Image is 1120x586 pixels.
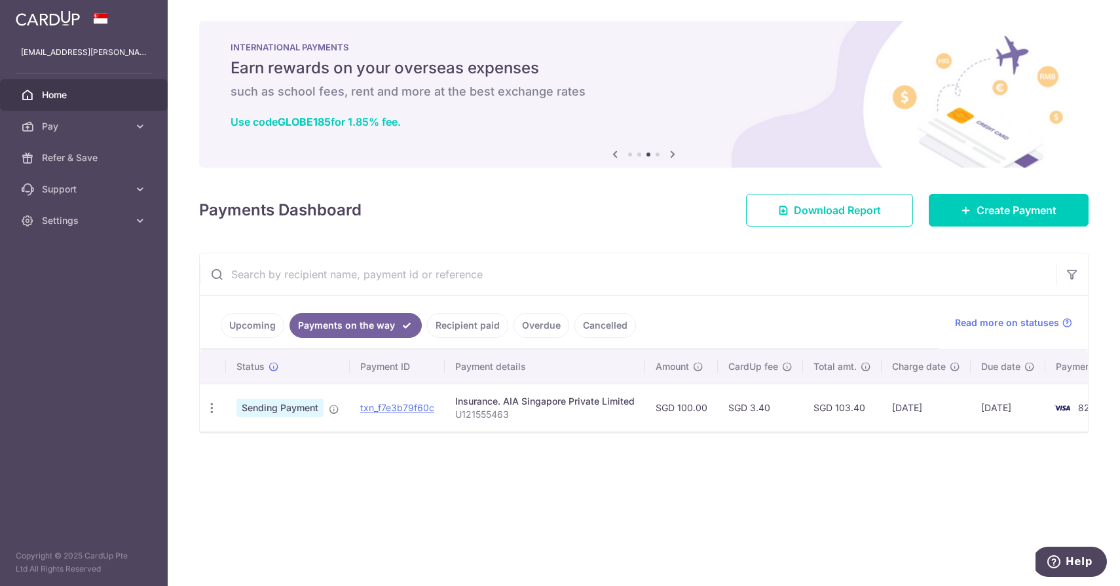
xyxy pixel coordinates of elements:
[971,384,1045,431] td: [DATE]
[882,384,971,431] td: [DATE]
[42,151,128,164] span: Refer & Save
[656,360,689,373] span: Amount
[574,313,636,338] a: Cancelled
[231,115,401,128] a: Use codeGLOBE185for 1.85% fee.
[350,350,445,384] th: Payment ID
[813,360,857,373] span: Total amt.
[289,313,422,338] a: Payments on the way
[955,316,1072,329] a: Read more on statuses
[728,360,778,373] span: CardUp fee
[803,384,882,431] td: SGD 103.40
[645,384,718,431] td: SGD 100.00
[236,360,265,373] span: Status
[199,198,362,222] h4: Payments Dashboard
[236,399,324,417] span: Sending Payment
[42,183,128,196] span: Support
[981,360,1020,373] span: Due date
[42,120,128,133] span: Pay
[455,408,635,421] p: U121555463
[231,58,1057,79] h5: Earn rewards on your overseas expenses
[1078,402,1102,413] span: 8294
[955,316,1059,329] span: Read more on statuses
[513,313,569,338] a: Overdue
[199,21,1089,168] img: International Payment Banner
[892,360,946,373] span: Charge date
[929,194,1089,227] a: Create Payment
[718,384,803,431] td: SGD 3.40
[794,202,881,218] span: Download Report
[200,253,1056,295] input: Search by recipient name, payment id or reference
[445,350,645,384] th: Payment details
[278,115,331,128] b: GLOBE185
[16,10,80,26] img: CardUp
[746,194,913,227] a: Download Report
[360,402,434,413] a: txn_f7e3b79f60c
[977,202,1056,218] span: Create Payment
[42,88,128,101] span: Home
[427,313,508,338] a: Recipient paid
[231,42,1057,52] p: INTERNATIONAL PAYMENTS
[21,46,147,59] p: [EMAIL_ADDRESS][PERSON_NAME][DOMAIN_NAME]
[231,84,1057,100] h6: such as school fees, rent and more at the best exchange rates
[1049,400,1075,416] img: Bank Card
[1036,547,1107,579] iframe: Opens a widget where you can find more information
[221,313,284,338] a: Upcoming
[42,214,128,227] span: Settings
[455,395,635,408] div: Insurance. AIA Singapore Private Limited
